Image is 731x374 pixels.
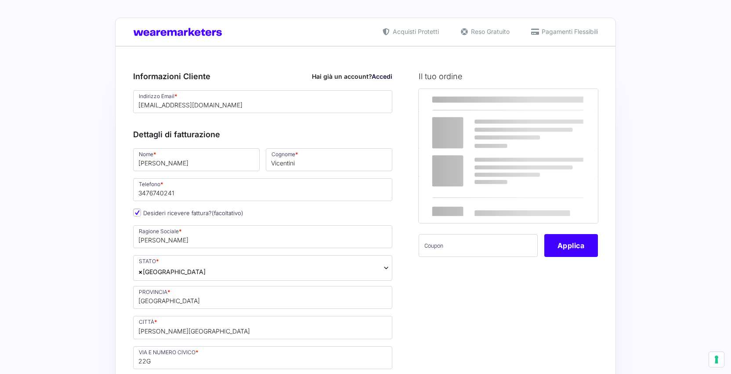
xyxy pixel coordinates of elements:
th: Totale [419,176,531,223]
th: Subtotale [419,148,531,176]
div: Hai già un account? [312,72,392,81]
input: Coupon [419,234,538,257]
h3: Dettagli di fatturazione [133,128,392,140]
span: Acquisti Protetti [391,27,439,36]
button: Applica [544,234,598,257]
label: Desideri ricevere fattura? [133,209,243,216]
input: Cognome * [266,148,392,171]
input: PROVINCIA * [133,286,392,309]
span: Pagamenti Flessibili [539,27,598,36]
h3: Informazioni Cliente [133,70,392,82]
input: Desideri ricevere fattura?(facoltativo) [133,209,141,216]
span: Reso Gratuito [469,27,510,36]
input: Ragione Sociale * [133,225,392,248]
span: (facoltativo) [212,209,243,216]
span: Italia [133,255,392,281]
h3: Il tuo ordine [419,70,598,82]
th: Subtotale [530,89,598,112]
span: Italia [138,267,206,276]
span: × [138,267,143,276]
input: Indirizzo Email * [133,90,392,113]
a: Accedi [372,73,392,80]
input: Telefono * [133,178,392,201]
td: Marketers World 2025 - MW25 Ticket Premium [419,112,531,148]
button: Le tue preferenze relative al consenso per le tecnologie di tracciamento [709,352,724,367]
input: VIA E NUMERO CIVICO * [133,346,392,369]
th: Prodotto [419,89,531,112]
input: Nome * [133,148,260,171]
input: CITTÀ * [133,316,392,339]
